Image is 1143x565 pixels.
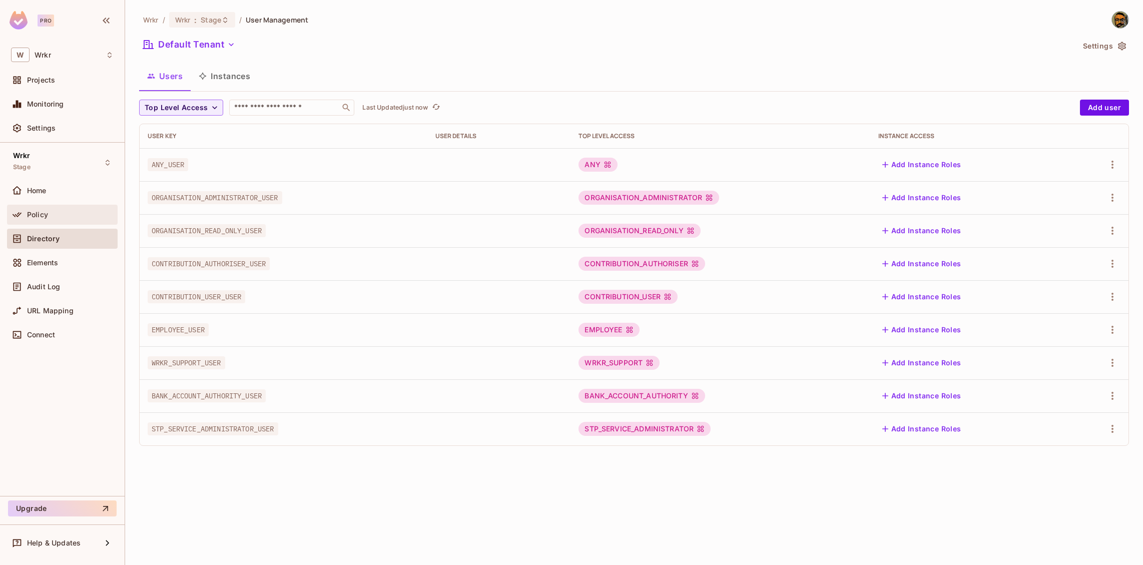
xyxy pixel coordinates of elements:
[11,48,30,62] span: W
[878,157,965,173] button: Add Instance Roles
[1079,38,1129,54] button: Settings
[27,124,56,132] span: Settings
[27,259,58,267] span: Elements
[246,15,308,25] span: User Management
[239,15,242,25] li: /
[27,539,81,547] span: Help & Updates
[27,283,60,291] span: Audit Log
[878,322,965,338] button: Add Instance Roles
[148,257,270,270] span: CONTRIBUTION_AUTHORISER_USER
[139,37,239,53] button: Default Tenant
[148,356,225,369] span: WRKR_SUPPORT_USER
[878,223,965,239] button: Add Instance Roles
[878,190,965,206] button: Add Instance Roles
[579,422,711,436] div: STP_SERVICE_ADMINISTRATOR
[163,15,165,25] li: /
[27,100,64,108] span: Monitoring
[579,132,862,140] div: Top Level Access
[579,191,719,205] div: ORGANISATION_ADMINISTRATOR
[35,51,51,59] span: Workspace: Wrkr
[139,64,191,89] button: Users
[148,290,245,303] span: CONTRIBUTION_USER_USER
[38,15,54,27] div: Pro
[878,421,965,437] button: Add Instance Roles
[191,64,258,89] button: Instances
[878,256,965,272] button: Add Instance Roles
[148,191,282,204] span: ORGANISATION_ADMINISTRATOR_USER
[201,15,221,25] span: Stage
[430,102,442,114] button: refresh
[148,132,419,140] div: User Key
[13,152,31,160] span: Wrkr
[579,224,700,238] div: ORGANISATION_READ_ONLY
[579,257,705,271] div: CONTRIBUTION_AUTHORISER
[878,289,965,305] button: Add Instance Roles
[148,422,278,435] span: STP_SERVICE_ADMINISTRATOR_USER
[1112,12,1128,28] img: Ashwath Paratal
[148,158,188,171] span: ANY_USER
[579,323,639,337] div: EMPLOYEE
[27,211,48,219] span: Policy
[139,100,223,116] button: Top Level Access
[145,102,208,114] span: Top Level Access
[27,76,55,84] span: Projects
[1080,100,1129,116] button: Add user
[579,158,617,172] div: ANY
[27,187,47,195] span: Home
[362,104,428,112] p: Last Updated just now
[27,235,60,243] span: Directory
[143,15,159,25] span: the active workspace
[148,389,266,402] span: BANK_ACCOUNT_AUTHORITY_USER
[435,132,563,140] div: User Details
[8,500,117,516] button: Upgrade
[878,388,965,404] button: Add Instance Roles
[432,103,440,113] span: refresh
[194,16,197,24] span: :
[579,389,705,403] div: BANK_ACCOUNT_AUTHORITY
[428,102,442,114] span: Click to refresh data
[148,323,209,336] span: EMPLOYEE_USER
[579,290,678,304] div: CONTRIBUTION_USER
[579,356,660,370] div: WRKR_SUPPORT
[27,307,74,315] span: URL Mapping
[878,355,965,371] button: Add Instance Roles
[27,331,55,339] span: Connect
[13,163,31,171] span: Stage
[175,15,191,25] span: Wrkr
[10,11,28,30] img: SReyMgAAAABJRU5ErkJggg==
[878,132,1059,140] div: Instance Access
[148,224,266,237] span: ORGANISATION_READ_ONLY_USER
